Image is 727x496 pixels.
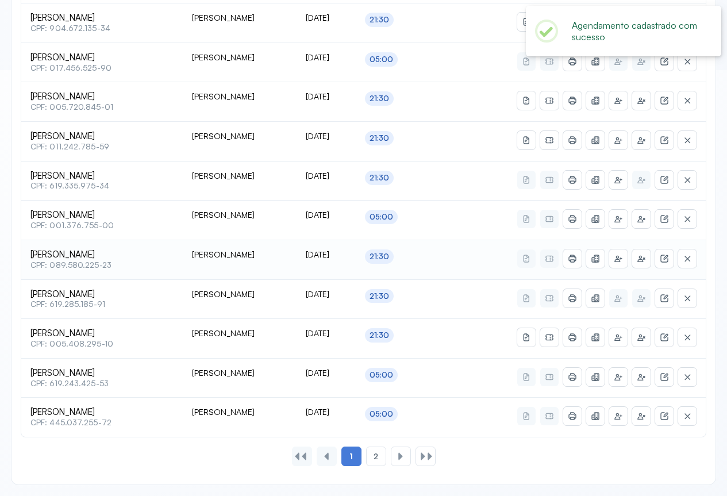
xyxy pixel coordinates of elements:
[306,171,347,181] div: [DATE]
[30,181,174,191] span: CPF: 619.335.975-34
[306,52,347,63] div: [DATE]
[192,210,287,220] div: [PERSON_NAME]
[192,131,287,141] div: [PERSON_NAME]
[572,20,703,43] h2: Agendamento cadastrado com sucesso
[370,330,390,340] div: 21:30
[30,171,174,182] span: [PERSON_NAME]
[30,299,174,309] span: CPF: 619.285.185-91
[192,171,287,181] div: [PERSON_NAME]
[192,91,287,102] div: [PERSON_NAME]
[306,328,347,339] div: [DATE]
[30,249,174,260] span: [PERSON_NAME]
[370,252,390,262] div: 21:30
[192,289,287,299] div: [PERSON_NAME]
[30,24,174,33] span: CPF: 904.672.135-34
[370,15,390,25] div: 21:30
[370,409,394,419] div: 05:00
[30,210,174,221] span: [PERSON_NAME]
[306,13,347,23] div: [DATE]
[306,249,347,260] div: [DATE]
[30,260,174,270] span: CPF: 089.580.225-23
[306,210,347,220] div: [DATE]
[30,339,174,349] span: CPF: 005.408.295-10
[370,173,390,183] div: 21:30
[370,370,394,380] div: 05:00
[30,289,174,300] span: [PERSON_NAME]
[30,418,174,428] span: CPF: 445.037.255-72
[370,291,390,301] div: 21:30
[374,452,378,462] span: 2
[306,289,347,299] div: [DATE]
[30,13,174,24] span: [PERSON_NAME]
[30,63,174,73] span: CPF: 017.456.525-90
[30,131,174,142] span: [PERSON_NAME]
[192,13,287,23] div: [PERSON_NAME]
[192,328,287,339] div: [PERSON_NAME]
[370,94,390,103] div: 21:30
[192,52,287,63] div: [PERSON_NAME]
[306,368,347,378] div: [DATE]
[306,407,347,417] div: [DATE]
[30,368,174,379] span: [PERSON_NAME]
[30,328,174,339] span: [PERSON_NAME]
[370,55,394,64] div: 05:00
[30,142,174,152] span: CPF: 011.242.785-59
[370,212,394,222] div: 05:00
[30,91,174,102] span: [PERSON_NAME]
[30,52,174,63] span: [PERSON_NAME]
[192,368,287,378] div: [PERSON_NAME]
[30,221,174,230] span: CPF: 001.376.755-00
[30,379,174,389] span: CPF: 619.243.425-53
[349,451,353,462] span: 1
[370,133,390,143] div: 21:30
[30,102,174,112] span: CPF: 005.720.845-01
[306,91,347,102] div: [DATE]
[192,407,287,417] div: [PERSON_NAME]
[306,131,347,141] div: [DATE]
[192,249,287,260] div: [PERSON_NAME]
[30,407,174,418] span: [PERSON_NAME]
